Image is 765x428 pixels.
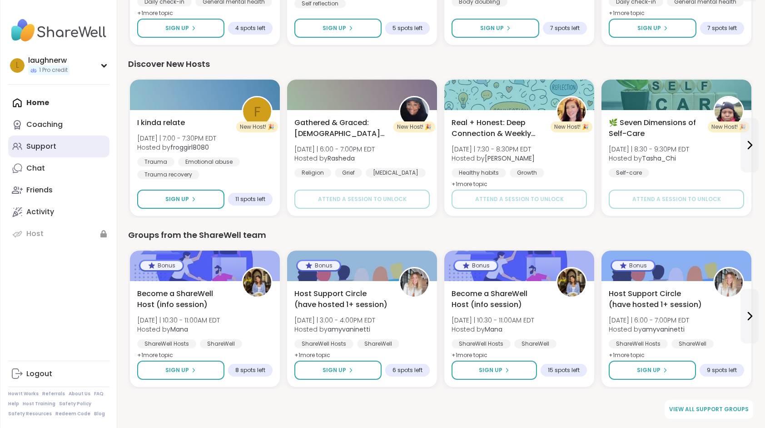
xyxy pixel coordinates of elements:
[637,24,661,32] span: Sign Up
[8,223,109,245] a: Host
[328,154,355,163] b: Rasheda
[236,121,278,132] div: New Host! 🎉
[137,117,185,128] span: I kinda relate
[609,288,703,310] span: Host Support Circle (have hosted 1+ session)
[294,339,353,348] div: ShareWell Hosts
[23,401,55,407] a: Host Training
[26,185,53,195] div: Friends
[323,24,346,32] span: Sign Up
[26,369,52,379] div: Logout
[642,154,676,163] b: Tasha_Chi
[128,58,753,70] div: Discover New Hosts
[94,391,104,397] a: FAQ
[715,97,743,126] img: Tasha_Chi
[137,316,220,325] span: [DATE] | 10:30 - 11:00AM EDT
[392,25,422,32] span: 5 spots left
[707,25,737,32] span: 7 spots left
[294,154,375,163] span: Hosted by
[715,268,743,297] img: amyvaninetti
[609,339,668,348] div: ShareWell Hosts
[708,121,750,132] div: New Host! 🎉
[609,145,689,154] span: [DATE] | 8:30 - 9:30PM EDT
[642,325,685,334] b: amyvaninetti
[8,411,52,417] a: Safety Resources
[8,201,109,223] a: Activity
[137,288,232,310] span: Become a ShareWell Host (info session)
[514,339,556,348] div: ShareWell
[452,325,534,334] span: Hosted by
[357,339,399,348] div: ShareWell
[609,117,703,139] span: 🌿 Seven Dimensions of Self-Care
[137,170,199,179] div: Trauma recovery
[637,366,661,374] span: Sign Up
[294,145,375,154] span: [DATE] | 6:00 - 7:00PM EDT
[669,405,749,413] span: View all support groups
[452,361,537,380] button: Sign Up
[26,120,63,130] div: Coaching
[16,60,19,71] span: l
[452,339,511,348] div: ShareWell Hosts
[392,367,422,374] span: 6 spots left
[254,101,261,122] span: f
[612,261,654,270] div: Bonus
[137,190,224,209] button: Sign Up
[452,288,546,310] span: Become a ShareWell Host (info session)
[452,19,539,38] button: Sign Up
[8,157,109,179] a: Chat
[140,261,183,270] div: Bonus
[485,154,535,163] b: [PERSON_NAME]
[294,190,430,209] button: Attend a session to unlock
[557,268,586,297] img: Mana
[328,325,370,334] b: amyvaninetti
[609,154,689,163] span: Hosted by
[178,157,240,166] div: Emotional abuse
[8,136,109,157] a: Support
[318,195,407,203] span: Attend a session to unlock
[39,66,68,74] span: 1 Pro credit
[609,361,696,380] button: Sign Up
[452,145,535,154] span: [DATE] | 7:30 - 8:30PM EDT
[165,366,189,374] span: Sign Up
[485,325,502,334] b: Mana
[26,141,56,151] div: Support
[294,19,382,38] button: Sign Up
[632,195,721,203] span: Attend a session to unlock
[137,134,216,143] span: [DATE] | 7:00 - 7:30PM EDT
[26,229,44,239] div: Host
[452,168,506,177] div: Healthy habits
[452,190,587,209] button: Attend a session to unlock
[170,325,188,334] b: Mana
[550,25,580,32] span: 7 spots left
[8,363,109,385] a: Logout
[137,361,224,380] button: Sign Up
[400,268,428,297] img: amyvaninetti
[165,24,189,32] span: Sign Up
[59,401,91,407] a: Safety Policy
[128,229,753,242] div: Groups from the ShareWell team
[28,55,70,65] div: laughnerw
[294,117,389,139] span: Gathered & Graced: [DEMOGRAPHIC_DATA] [MEDICAL_DATA] & Loss
[671,339,714,348] div: ShareWell
[235,25,265,32] span: 4 spots left
[55,411,90,417] a: Redeem Code
[42,391,65,397] a: Referrals
[609,19,696,38] button: Sign Up
[548,367,580,374] span: 15 spots left
[200,339,242,348] div: ShareWell
[294,168,331,177] div: Religion
[557,97,586,126] img: Charlie_Lovewitch
[475,195,564,203] span: Attend a session to unlock
[665,400,753,419] a: View all support groups
[69,391,90,397] a: About Us
[366,168,426,177] div: [MEDICAL_DATA]
[8,179,109,201] a: Friends
[94,411,105,417] a: Blog
[165,195,189,203] span: Sign Up
[510,168,544,177] div: Growth
[243,268,271,297] img: Mana
[137,325,220,334] span: Hosted by
[8,401,19,407] a: Help
[452,117,546,139] span: Real + Honest: Deep Connection & Weekly Intentions
[298,261,340,270] div: Bonus
[294,361,382,380] button: Sign Up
